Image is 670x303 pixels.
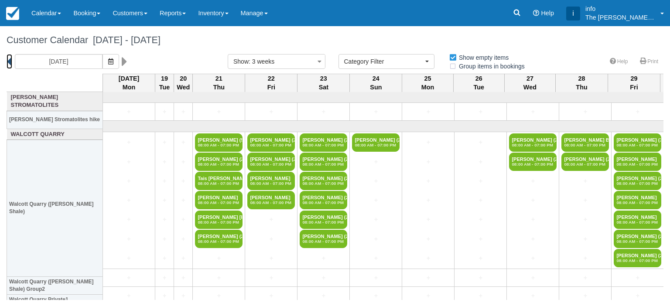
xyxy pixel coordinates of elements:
th: 22 Fri [245,74,297,92]
em: 08:00 AM - 07:00 PM [512,162,554,167]
a: + [105,291,153,300]
a: [PERSON_NAME]08:00 AM - 07:00 PM [195,191,243,209]
a: + [176,235,190,244]
a: + [509,235,557,244]
a: + [176,138,190,147]
em: 08:00 AM - 07:00 PM [198,162,240,167]
a: + [157,196,171,205]
a: [PERSON_NAME]08:00 AM - 07:00 PM [614,191,661,209]
a: + [195,254,243,263]
a: + [561,215,609,224]
p: The [PERSON_NAME] Shale Geoscience Foundation [585,13,655,22]
a: [PERSON_NAME] (2)08:00 AM - 07:00 PM [300,172,347,190]
em: 08:00 AM - 07:00 PM [616,162,659,167]
a: + [509,196,557,205]
em: 08:00 AM - 07:00 PM [355,143,397,148]
th: 27 Wed [504,74,555,92]
a: + [457,291,504,300]
a: + [176,215,190,224]
a: + [105,215,153,224]
a: [PERSON_NAME] (2)08:00 AM - 07:00 PM [509,133,557,152]
a: + [404,196,452,205]
i: Help [533,10,539,16]
a: + [404,273,452,283]
a: + [352,273,400,283]
a: + [247,291,295,300]
a: [PERSON_NAME] (2)08:00 AM - 07:00 PM [300,191,347,209]
a: + [247,107,295,116]
a: + [157,273,171,283]
th: 20 Wed [174,74,193,92]
em: 08:00 AM - 07:00 PM [198,239,240,244]
em: 08:00 AM - 07:00 PM [198,200,240,205]
a: + [561,235,609,244]
a: + [404,177,452,186]
a: Walcott Quarry [9,130,101,139]
a: + [457,107,504,116]
a: [PERSON_NAME] Boh (2)08:00 AM - 07:00 PM [561,133,609,152]
a: + [195,107,243,116]
a: + [614,273,661,283]
span: Group items in bookings [449,63,532,69]
em: 08:00 AM - 07:00 PM [616,258,659,263]
a: + [352,215,400,224]
a: + [457,196,504,205]
a: [PERSON_NAME] (3)08:00 AM - 07:00 PM [614,133,661,152]
a: + [561,291,609,300]
a: + [509,215,557,224]
a: + [352,291,400,300]
a: + [247,235,295,244]
em: 08:00 AM - 07:00 PM [302,239,345,244]
span: Show [233,58,249,65]
a: + [509,107,557,116]
a: [PERSON_NAME] [PERSON_NAME]08:00 AM - 07:00 PM [195,211,243,229]
a: + [561,273,609,283]
a: + [300,291,347,300]
a: + [105,273,153,283]
span: : 3 weeks [249,58,274,65]
a: + [457,177,504,186]
em: 08:00 AM - 07:00 PM [250,200,292,205]
a: + [157,157,171,167]
em: 08:00 AM - 07:00 PM [616,200,659,205]
a: + [509,291,557,300]
em: 08:00 AM - 07:00 PM [250,162,292,167]
em: 08:00 AM - 07:00 PM [616,220,659,225]
em: 08:00 AM - 07:00 PM [302,220,345,225]
a: + [157,177,171,186]
a: [PERSON_NAME] (5)08:00 AM - 07:00 PM [195,133,243,152]
a: Help [605,55,633,68]
a: + [614,107,661,116]
em: 08:00 AM - 07:00 PM [250,181,292,186]
a: + [457,157,504,167]
a: + [105,157,153,167]
th: Walcott Quarry ([PERSON_NAME] Shale) Group2 [7,276,103,294]
a: + [404,157,452,167]
a: + [457,273,504,283]
a: + [105,138,153,147]
a: + [176,291,190,300]
span: [DATE] - [DATE] [88,34,161,45]
a: Print [635,55,663,68]
a: + [176,196,190,205]
a: [PERSON_NAME] (2)08:00 AM - 07:00 PM [300,153,347,171]
a: + [176,107,190,116]
a: + [105,177,153,186]
a: [PERSON_NAME] (2)08:00 AM - 07:00 PM [561,153,609,171]
a: + [404,215,452,224]
em: 08:00 AM - 07:00 PM [564,143,606,148]
a: + [157,138,171,147]
a: + [157,291,171,300]
th: [DATE] Mon [103,74,155,92]
a: [PERSON_NAME] (2)08:00 AM - 07:00 PM [300,211,347,229]
th: 28 Thu [556,74,608,92]
a: [PERSON_NAME] (2)08:00 AM - 07:00 PM [195,230,243,248]
button: Show: 3 weeks [228,54,325,69]
em: 08:00 AM - 07:00 PM [564,162,606,167]
em: 08:00 AM - 07:00 PM [302,143,345,148]
a: + [157,235,171,244]
em: 08:00 AM - 07:00 PM [302,200,345,205]
a: + [561,177,609,186]
a: + [300,273,347,283]
em: 08:00 AM - 07:00 PM [302,181,345,186]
